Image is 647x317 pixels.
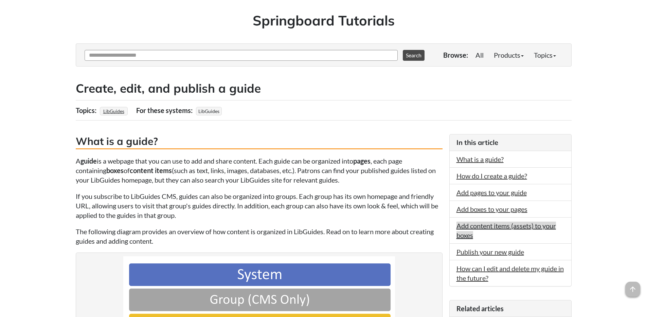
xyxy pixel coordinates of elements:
[470,48,489,62] a: All
[136,104,194,117] div: For these systems:
[76,134,443,149] h3: What is a guide?
[76,80,572,97] h2: Create, edit, and publish a guide
[130,166,172,174] strong: content items
[403,50,425,61] button: Search
[489,48,529,62] a: Products
[456,264,564,282] a: How can I edit and delete my guide in the future?
[625,282,640,297] span: arrow_upward
[456,172,527,180] a: How do I create a guide?
[76,104,98,117] div: Topics:
[625,282,640,291] a: arrow_upward
[196,107,222,115] span: LibGuides
[81,11,567,30] h1: Springboard Tutorials
[456,304,504,313] span: Related articles
[106,166,124,174] strong: boxes
[456,248,524,256] a: Publish your new guide
[76,156,443,185] p: A is a webpage that you can use to add and share content. Each guide can be organized into , each...
[353,157,371,165] strong: pages
[529,48,561,62] a: Topics
[456,205,527,213] a: Add boxes to your pages
[76,227,443,246] p: The following diagram provides an overview of how content is organized in LibGuides. Read on to l...
[443,50,468,60] p: Browse:
[456,155,504,163] a: What is a guide?
[456,188,527,197] a: Add pages to your guide
[456,222,556,239] a: Add content items (assets) to your boxes
[76,191,443,220] p: If you subscribe to LibGuides CMS, guides can also be organized into groups. Each group has its o...
[80,157,97,165] strong: guide
[456,138,564,147] h3: In this article
[102,106,125,116] a: LibGuides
